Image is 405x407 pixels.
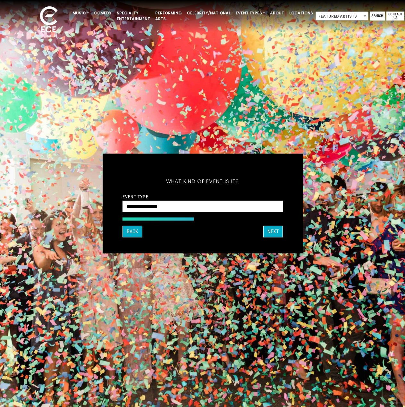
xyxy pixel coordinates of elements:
label: Event Type [122,194,148,200]
a: Comedy [91,8,114,19]
a: Search [370,12,385,21]
a: Event Types [233,8,267,19]
span: Featured Artists [316,12,368,21]
a: Performing Arts [153,8,184,24]
a: Celebrity/National [184,8,233,19]
a: Music [70,8,91,19]
span: Featured Artists [316,12,368,21]
a: Specialty Entertainment [114,8,153,24]
h5: What kind of event is it? [122,170,283,193]
button: Back [122,226,142,237]
img: ece_new_logo_whitev2-1.png [33,4,65,36]
a: About [267,8,287,19]
a: Contact Us [386,12,404,21]
button: Next [263,226,283,237]
a: Locations [287,8,316,19]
